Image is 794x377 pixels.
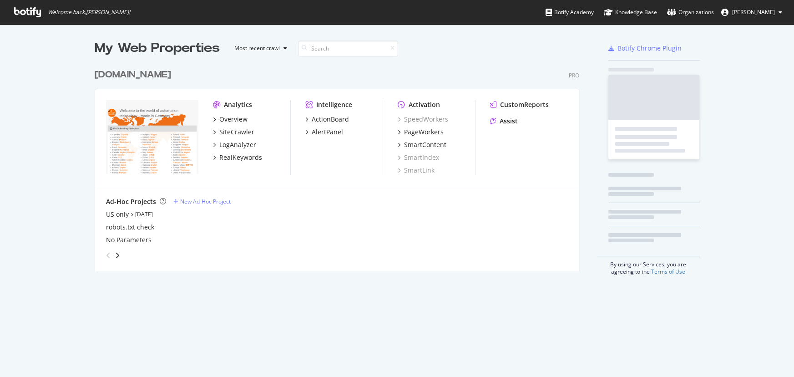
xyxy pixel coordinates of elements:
div: Botify Academy [546,8,594,17]
a: AlertPanel [305,127,343,137]
a: LogAnalyzer [213,140,256,149]
div: Overview [219,115,248,124]
input: Search [298,41,398,56]
div: angle-right [114,251,121,260]
a: ActionBoard [305,115,349,124]
div: New Ad-Hoc Project [180,198,231,205]
a: CustomReports [490,100,549,109]
div: Analytics [224,100,252,109]
div: Botify Chrome Plugin [617,44,682,53]
a: Assist [490,117,518,126]
div: Pro [569,71,579,79]
div: Intelligence [316,100,352,109]
a: No Parameters [106,235,152,245]
span: Jack Firneno [732,8,775,16]
a: New Ad-Hoc Project [173,198,231,205]
div: Most recent crawl [234,46,280,51]
div: By using our Services, you are agreeing to the [597,256,700,275]
a: US only [106,210,129,219]
div: Activation [409,100,440,109]
div: Assist [500,117,518,126]
div: CustomReports [500,100,549,109]
a: SmartLink [398,166,435,175]
div: ActionBoard [312,115,349,124]
a: [DATE] [135,210,153,218]
div: grid [95,57,587,271]
div: SmartContent [404,140,446,149]
a: Terms of Use [651,268,685,275]
button: [PERSON_NAME] [714,5,789,20]
span: Welcome back, [PERSON_NAME] ! [48,9,130,16]
a: SmartIndex [398,153,439,162]
div: [DOMAIN_NAME] [95,68,171,82]
a: SpeedWorkers [398,115,448,124]
a: Botify Chrome Plugin [608,44,682,53]
div: Knowledge Base [604,8,657,17]
button: Most recent crawl [227,41,291,56]
div: LogAnalyzer [219,140,256,149]
img: www.IFM.com [106,100,198,174]
a: SmartContent [398,140,446,149]
div: RealKeywords [219,153,262,162]
a: PageWorkers [398,127,444,137]
div: SiteCrawler [219,127,254,137]
div: PageWorkers [404,127,444,137]
a: RealKeywords [213,153,262,162]
a: SiteCrawler [213,127,254,137]
div: AlertPanel [312,127,343,137]
div: Organizations [667,8,714,17]
div: My Web Properties [95,39,220,57]
a: robots.txt check [106,223,154,232]
div: Ad-Hoc Projects [106,197,156,206]
a: [DOMAIN_NAME] [95,68,175,82]
a: Overview [213,115,248,124]
div: angle-left [102,248,114,263]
